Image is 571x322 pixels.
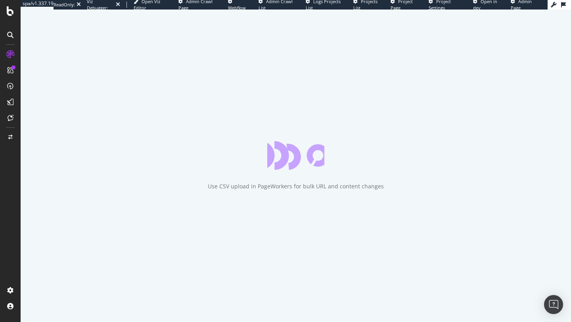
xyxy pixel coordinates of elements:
div: animation [267,141,324,170]
span: Webflow [228,5,246,11]
div: Use CSV upload in PageWorkers for bulk URL and content changes [208,182,384,190]
div: ReadOnly: [54,2,75,8]
div: Open Intercom Messenger [544,295,563,314]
